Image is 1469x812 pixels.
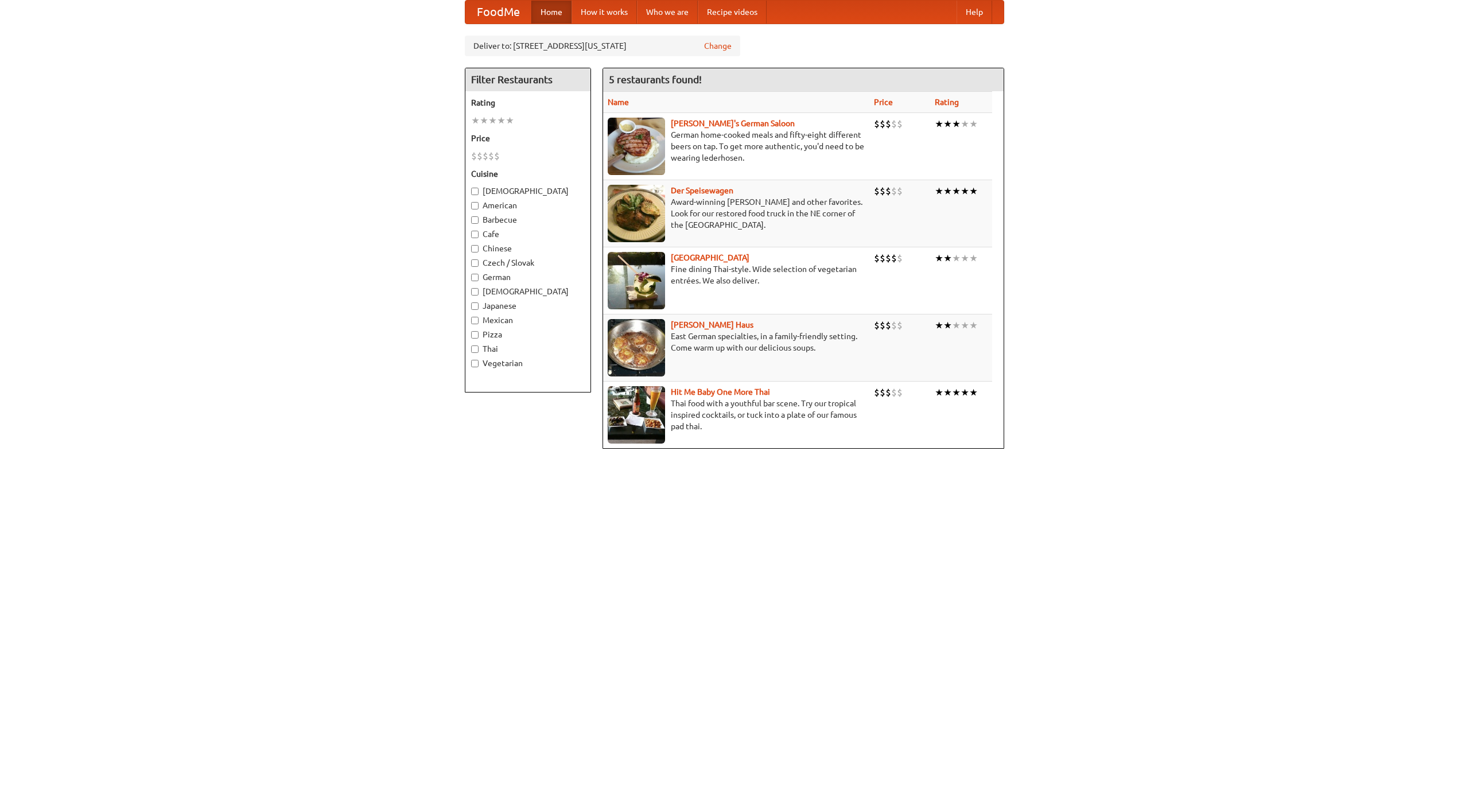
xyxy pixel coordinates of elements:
li: $ [471,150,477,162]
input: Cafe [471,231,479,238]
label: Czech / Slovak [471,257,585,269]
li: $ [880,252,885,265]
li: $ [891,185,897,197]
li: ★ [943,386,952,399]
input: Japanese [471,302,479,310]
li: $ [488,150,494,162]
li: $ [897,118,903,130]
li: ★ [943,185,952,197]
li: $ [880,386,885,399]
a: Home [531,1,572,24]
li: $ [885,386,891,399]
a: [GEOGRAPHIC_DATA] [671,253,749,262]
img: speisewagen.jpg [608,185,665,242]
li: $ [891,252,897,265]
li: ★ [480,114,488,127]
li: ★ [488,114,497,127]
label: Barbecue [471,214,585,226]
label: German [471,271,585,283]
li: ★ [952,319,961,332]
li: ★ [935,118,943,130]
li: ★ [961,185,969,197]
a: [PERSON_NAME] Haus [671,320,753,329]
li: $ [885,185,891,197]
div: Deliver to: [STREET_ADDRESS][US_STATE] [465,36,740,56]
li: $ [891,386,897,399]
a: Who we are [637,1,698,24]
input: Mexican [471,317,479,324]
h4: Filter Restaurants [465,68,590,91]
img: kohlhaus.jpg [608,319,665,376]
li: ★ [935,386,943,399]
input: Pizza [471,331,479,339]
li: ★ [943,252,952,265]
label: American [471,200,585,211]
input: Chinese [471,245,479,252]
li: ★ [943,319,952,332]
img: babythai.jpg [608,386,665,444]
li: ★ [969,386,978,399]
li: ★ [935,319,943,332]
h5: Price [471,133,585,144]
input: Czech / Slovak [471,259,479,267]
label: [DEMOGRAPHIC_DATA] [471,185,585,197]
h5: Cuisine [471,168,585,180]
li: $ [494,150,500,162]
li: ★ [935,252,943,265]
li: ★ [961,252,969,265]
li: ★ [935,185,943,197]
li: $ [874,185,880,197]
li: ★ [969,319,978,332]
a: Rating [935,98,959,107]
li: ★ [952,252,961,265]
a: FoodMe [465,1,531,24]
li: $ [885,118,891,130]
input: Vegetarian [471,360,479,367]
li: $ [880,118,885,130]
a: Price [874,98,893,107]
li: $ [897,185,903,197]
li: ★ [497,114,506,127]
li: ★ [506,114,514,127]
label: Pizza [471,329,585,340]
a: Name [608,98,629,107]
label: Chinese [471,243,585,254]
li: $ [885,252,891,265]
label: Thai [471,343,585,355]
li: ★ [969,252,978,265]
a: Recipe videos [698,1,767,24]
label: [DEMOGRAPHIC_DATA] [471,286,585,297]
ng-pluralize: 5 restaurants found! [609,74,702,85]
input: Thai [471,345,479,353]
li: $ [477,150,483,162]
li: ★ [969,185,978,197]
li: $ [874,118,880,130]
input: [DEMOGRAPHIC_DATA] [471,288,479,296]
p: East German specialties, in a family-friendly setting. Come warm up with our delicious soups. [608,331,865,353]
p: Award-winning [PERSON_NAME] and other favorites. Look for our restored food truck in the NE corne... [608,196,865,231]
li: $ [885,319,891,332]
li: $ [897,319,903,332]
p: Fine dining Thai-style. Wide selection of vegetarian entrées. We also deliver. [608,263,865,286]
li: ★ [943,118,952,130]
input: [DEMOGRAPHIC_DATA] [471,188,479,195]
a: Der Speisewagen [671,186,733,195]
b: Hit Me Baby One More Thai [671,387,770,397]
label: Mexican [471,314,585,326]
li: $ [897,386,903,399]
p: Thai food with a youthful bar scene. Try our tropical inspired cocktails, or tuck into a plate of... [608,398,865,432]
li: $ [891,319,897,332]
li: ★ [952,185,961,197]
a: [PERSON_NAME]'s German Saloon [671,119,795,128]
li: $ [897,252,903,265]
li: $ [483,150,488,162]
li: ★ [961,319,969,332]
li: $ [874,386,880,399]
img: esthers.jpg [608,118,665,175]
a: Change [704,40,732,52]
li: ★ [952,386,961,399]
